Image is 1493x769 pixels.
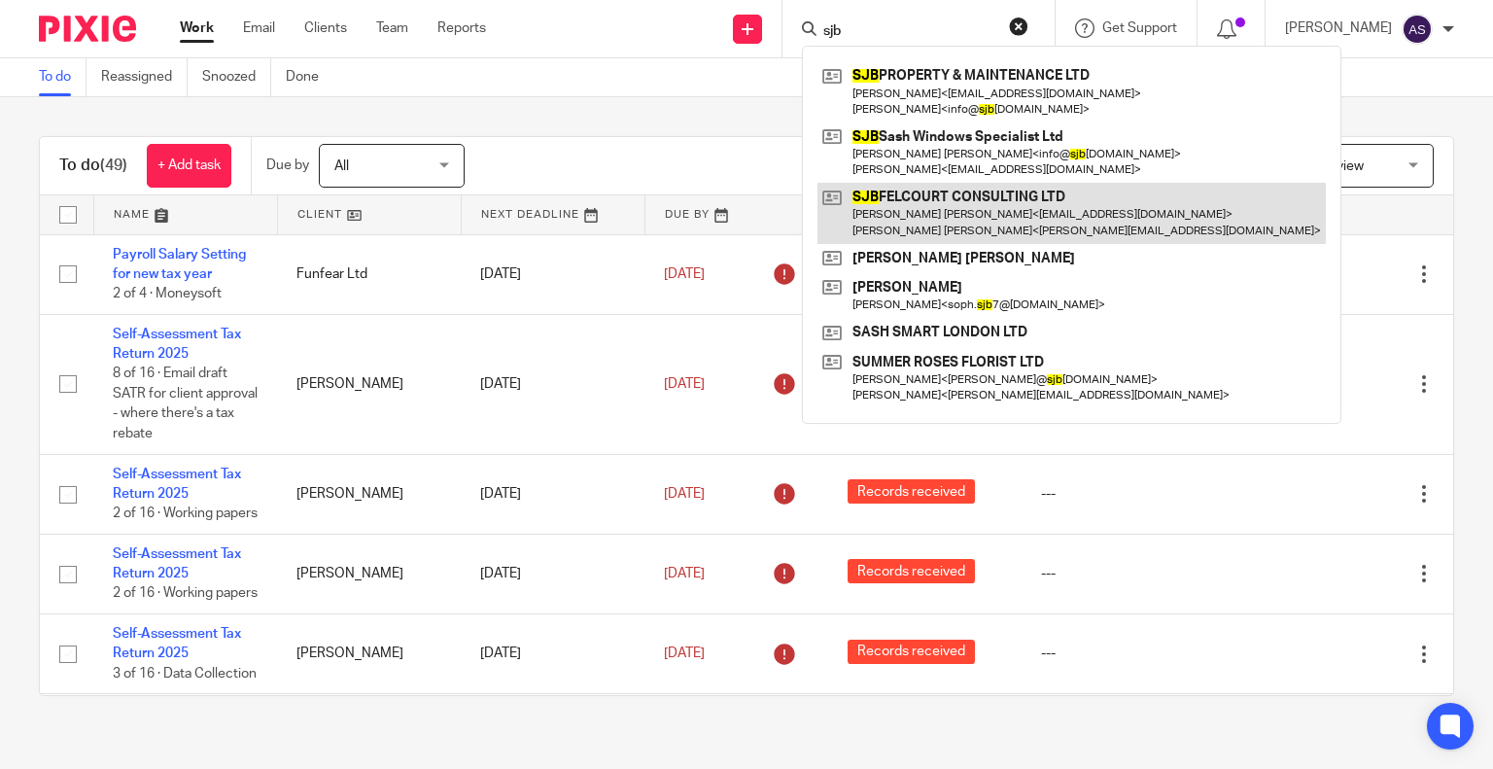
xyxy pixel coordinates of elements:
input: Search [821,23,996,41]
a: Reports [437,18,486,38]
span: [DATE] [664,567,705,580]
td: [DATE] [461,234,644,314]
div: --- [1041,484,1250,504]
img: Pixie [39,16,136,42]
a: To do [39,58,87,96]
a: Self-Assessment Tax Return 2025 [113,627,241,660]
a: Payroll Salary Setting for new tax year [113,248,246,281]
span: 8 of 16 · Email draft SATR for client approval - where there's a tax rebate [113,367,258,441]
a: Email [243,18,275,38]
span: 2 of 16 · Working papers [113,507,258,521]
div: --- [1041,564,1250,583]
span: Get Support [1102,21,1177,35]
span: [DATE] [664,487,705,501]
td: [PERSON_NAME] [277,314,461,454]
a: Work [180,18,214,38]
span: Records received [848,640,975,664]
td: [PERSON_NAME] [277,454,461,534]
p: Due by [266,156,309,175]
span: Records received [848,479,975,504]
span: [DATE] [664,267,705,281]
span: [DATE] [664,647,705,660]
a: Self-Assessment Tax Return 2025 [113,547,241,580]
a: Reassigned [101,58,188,96]
td: [DATE] [461,614,644,694]
p: [PERSON_NAME] [1285,18,1392,38]
span: 2 of 16 · Working papers [113,587,258,601]
td: [PERSON_NAME] [277,614,461,694]
img: svg%3E [1402,14,1433,45]
span: All [334,159,349,173]
td: [DATE] [461,534,644,613]
span: (49) [100,157,127,173]
h1: To do [59,156,127,176]
td: [DATE] [461,314,644,454]
span: 3 of 16 · Data Collection [113,667,257,681]
a: Done [286,58,333,96]
button: Clear [1009,17,1028,36]
span: [DATE] [664,377,705,391]
a: Snoozed [202,58,271,96]
div: --- [1041,644,1250,663]
td: [PERSON_NAME] [277,534,461,613]
a: Team [376,18,408,38]
td: [DATE] [461,454,644,534]
td: Funfear Ltd [277,234,461,314]
a: + Add task [147,144,231,188]
a: Self-Assessment Tax Return 2025 [113,468,241,501]
span: Records received [848,559,975,583]
a: Self-Assessment Tax Return 2025 [113,328,241,361]
span: 2 of 4 · Moneysoft [113,287,222,300]
a: Clients [304,18,347,38]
